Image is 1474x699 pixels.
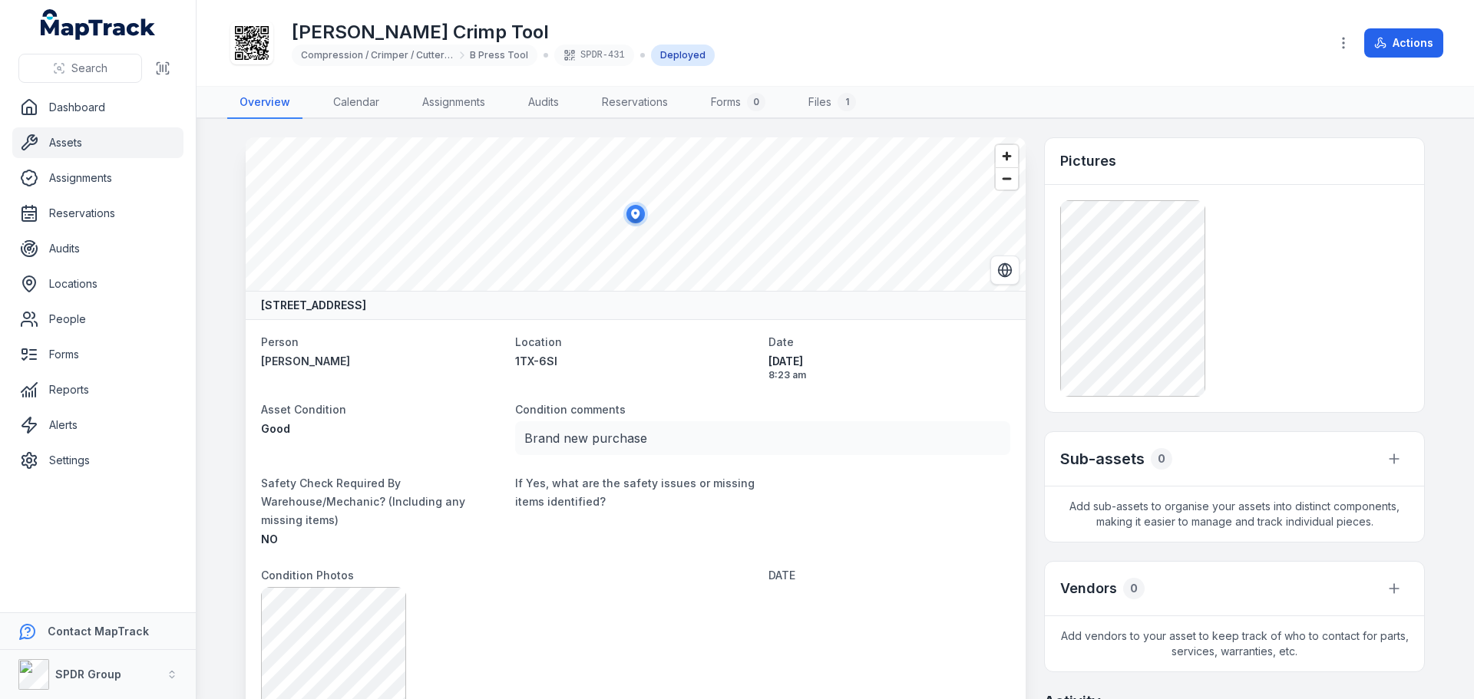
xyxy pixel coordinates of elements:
a: 1TX-6SI [515,354,757,369]
span: 8:23 am [768,369,1010,381]
span: Add sub-assets to organise your assets into distinct components, making it easier to manage and t... [1045,486,1424,542]
a: Assets [12,127,183,158]
div: 0 [747,93,765,111]
div: 0 [1123,578,1145,599]
button: Zoom in [996,145,1018,167]
a: Reservations [590,87,680,119]
span: Search [71,61,107,76]
span: If Yes, what are the safety issues or missing items identified? [515,476,755,508]
a: Reservations [12,198,183,229]
a: Forms0 [699,87,778,119]
a: Settings [12,445,183,476]
h2: Sub-assets [1060,448,1145,470]
span: NO [261,532,278,546]
a: Locations [12,269,183,299]
a: MapTrack [41,9,156,40]
span: Good [261,422,290,435]
a: Assignments [410,87,497,119]
a: [PERSON_NAME] [261,354,503,369]
span: Add vendors to your asset to keep track of who to contact for parts, services, warranties, etc. [1045,616,1424,671]
div: 1 [838,93,856,111]
button: Search [18,54,142,83]
canvas: Map [246,137,1026,291]
span: Condition Photos [261,569,354,582]
a: Calendar [321,87,392,119]
span: Location [515,335,562,348]
span: Safety Check Required By Warehouse/Mechanic? (Including any missing items) [261,476,465,526]
strong: [STREET_ADDRESS] [261,298,366,313]
h3: Pictures [1060,150,1116,172]
strong: Contact MapTrack [48,625,149,638]
a: Forms [12,339,183,370]
span: Condition comments [515,403,626,416]
strong: SPDR Group [55,668,121,681]
button: Switch to Satellite View [990,256,1020,285]
span: Compression / Crimper / Cutter / [PERSON_NAME] [301,49,454,61]
a: Files1 [796,87,868,119]
div: SPDR-431 [554,45,634,66]
a: People [12,304,183,335]
a: Audits [12,233,183,264]
button: Zoom out [996,167,1018,190]
h3: Vendors [1060,578,1117,599]
a: Alerts [12,410,183,440]
p: Brand new purchase [524,427,1001,449]
a: Audits [516,87,571,119]
span: Person [261,335,299,348]
span: DATE [768,569,795,582]
span: Asset Condition [261,403,346,416]
a: Assignments [12,163,183,193]
h1: [PERSON_NAME] Crimp Tool [292,20,715,45]
span: B Press Tool [470,49,528,61]
span: Date [768,335,794,348]
button: Actions [1364,28,1443,58]
span: 1TX-6SI [515,354,557,368]
time: 13/02/2025, 8:23:14 am [768,354,1010,381]
span: [DATE] [768,354,1010,369]
a: Overview [227,87,302,119]
a: Reports [12,374,183,405]
div: 0 [1151,448,1172,470]
div: Deployed [651,45,715,66]
a: Dashboard [12,92,183,123]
